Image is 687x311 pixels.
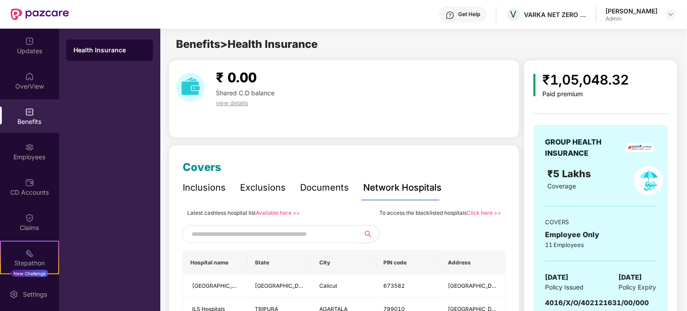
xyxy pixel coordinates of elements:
div: Stepathon [1,259,58,268]
div: New Challenge [11,270,48,277]
div: 11 Employees [545,240,656,249]
div: VARKA NET ZERO ADVISORY PRIVATE LIMITED [524,10,587,19]
img: svg+xml;base64,PHN2ZyBpZD0iU2V0dGluZy0yMHgyMCIgeG1sbnM9Imh0dHA6Ly93d3cudzMub3JnLzIwMDAvc3ZnIiB3aW... [9,290,18,299]
div: Inclusions [183,181,226,195]
img: svg+xml;base64,PHN2ZyBpZD0iQ0RfQWNjb3VudHMiIGRhdGEtbmFtZT0iQ0QgQWNjb3VudHMiIHhtbG5zPSJodHRwOi8vd3... [25,178,34,187]
span: Latest cashless hospital list [187,209,256,216]
img: insurerLogo [627,143,653,152]
span: [DATE] [619,272,642,283]
img: svg+xml;base64,PHN2ZyBpZD0iVXBkYXRlZCIgeG1sbnM9Imh0dHA6Ly93d3cudzMub3JnLzIwMDAvc3ZnIiB3aWR0aD0iMj... [25,37,34,46]
a: Click here >> [467,209,501,216]
span: V [511,9,517,20]
div: ₹1,05,048.32 [543,69,629,90]
div: Network Hospitals [363,181,442,195]
div: Employee Only [545,229,656,240]
img: svg+xml;base64,PHN2ZyBpZD0iQ2xhaW0iIHhtbG5zPSJodHRwOi8vd3d3LnczLm9yZy8yMDAwL3N2ZyIgd2lkdGg9IjIwIi... [25,213,34,222]
img: svg+xml;base64,PHN2ZyBpZD0iRW1wbG95ZWVzIiB4bWxucz0iaHR0cDovL3d3dy53My5vcmcvMjAwMC9zdmciIHdpZHRoPS... [25,143,34,152]
span: Covers [183,161,221,174]
th: PIN code [377,251,441,275]
span: 673582 [384,282,405,289]
span: Shared C.D balance [216,89,275,97]
span: [GEOGRAPHIC_DATA] [255,282,311,289]
img: svg+xml;base64,PHN2ZyBpZD0iSG9tZSIgeG1sbnM9Imh0dHA6Ly93d3cudzMub3JnLzIwMDAvc3ZnIiB3aWR0aD0iMjAiIG... [25,72,34,81]
div: Paid premium [543,90,629,98]
td: Sakalya Ayurveda Hospital [183,275,248,298]
img: icon [533,74,536,96]
span: view details [216,99,248,107]
span: [GEOGRAPHIC_DATA] [448,282,504,289]
span: Calicut [319,282,337,289]
span: Address [448,259,498,266]
img: policyIcon [634,166,663,195]
div: GROUP HEALTH INSURANCE [545,136,623,159]
span: ₹ 0.00 [216,69,257,85]
span: Policy Expiry [619,282,657,292]
td: East Hill Chakkorathukulam Road [441,275,505,298]
span: 4016/X/O/402121631/00/000 [545,298,649,307]
div: Health Insurance [73,46,146,55]
img: New Pazcare Logo [11,9,69,20]
span: [DATE] [545,272,568,283]
td: Calicut [312,275,377,298]
span: Coverage [548,182,576,190]
img: download [176,73,205,102]
div: Documents [300,181,349,195]
div: Get Help [458,11,480,18]
img: svg+xml;base64,PHN2ZyB4bWxucz0iaHR0cDovL3d3dy53My5vcmcvMjAwMC9zdmciIHdpZHRoPSIyMSIgaGVpZ2h0PSIyMC... [25,249,34,258]
img: svg+xml;base64,PHN2ZyBpZD0iQmVuZWZpdHMiIHhtbG5zPSJodHRwOi8vd3d3LnczLm9yZy8yMDAwL3N2ZyIgd2lkdGg9Ij... [25,107,34,116]
td: Kerala [248,275,312,298]
th: City [312,251,377,275]
span: search [357,230,379,238]
div: [PERSON_NAME] [605,7,657,15]
span: [GEOGRAPHIC_DATA] [192,282,248,289]
div: Admin [605,15,657,22]
th: State [248,251,312,275]
th: Address [441,251,505,275]
th: Hospital name [183,251,248,275]
button: search [357,225,379,243]
div: Exclusions [240,181,286,195]
div: Settings [20,290,50,299]
span: Hospital name [190,259,240,266]
span: Benefits > Health Insurance [176,38,318,51]
img: svg+xml;base64,PHN2ZyBpZD0iRHJvcGRvd24tMzJ4MzIiIHhtbG5zPSJodHRwOi8vd3d3LnczLm9yZy8yMDAwL3N2ZyIgd2... [667,11,674,18]
span: Policy Issued [545,282,584,292]
a: Available here >> [256,209,300,216]
div: COVERS [545,217,656,226]
img: svg+xml;base64,PHN2ZyBpZD0iSGVscC0zMngzMiIgeG1sbnM9Imh0dHA6Ly93d3cudzMub3JnLzIwMDAvc3ZnIiB3aWR0aD... [446,11,455,20]
span: ₹5 Lakhs [548,168,594,179]
span: To access the blacklisted hospitals [379,209,467,216]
